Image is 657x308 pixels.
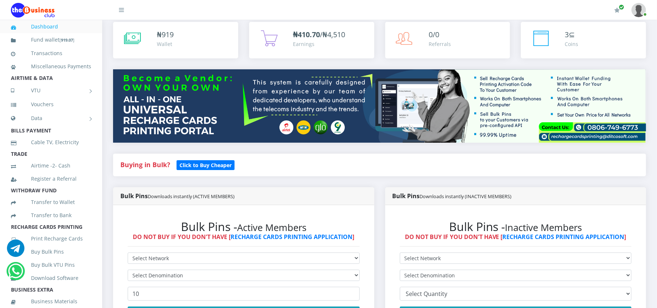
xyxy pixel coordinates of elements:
[385,22,510,58] a: 0/0 Referrals
[619,4,624,10] span: Renew/Upgrade Subscription
[8,268,23,280] a: Chat for support
[503,233,625,241] a: RECHARGE CARDS PRINTING APPLICATION
[631,3,646,17] img: User
[59,37,74,43] small: [ ]
[11,45,91,62] a: Transactions
[11,18,91,35] a: Dashboard
[157,29,174,40] div: ₦
[565,40,578,48] div: Coins
[293,30,345,39] span: /₦4,510
[157,40,174,48] div: Wallet
[11,230,91,247] a: Print Recharge Cards
[177,160,235,169] a: Click to Buy Cheaper
[120,192,235,200] strong: Bulk Pins
[11,243,91,260] a: Buy Bulk Pins
[11,207,91,224] a: Transfer to Bank
[293,30,320,39] b: ₦410.70
[11,3,55,18] img: Logo
[162,30,174,39] span: 919
[113,69,646,142] img: multitenant_rcp.png
[120,160,170,169] strong: Buying in Bulk?
[400,220,632,234] h2: Bulk Pins -
[405,233,626,241] strong: DO NOT BUY IF YOU DON'T HAVE [ ]
[61,37,73,43] b: 919.07
[565,30,569,39] span: 3
[128,287,360,301] input: Enter Quantity
[11,96,91,113] a: Vouchers
[249,22,374,58] a: ₦410.70/₦4,510 Earnings
[113,22,238,58] a: ₦919 Wallet
[11,58,91,75] a: Miscellaneous Payments
[237,221,306,234] small: Active Members
[7,245,24,257] a: Chat for support
[11,170,91,187] a: Register a Referral
[293,40,345,48] div: Earnings
[614,7,620,13] i: Renew/Upgrade Subscription
[133,233,354,241] strong: DO NOT BUY IF YOU DON'T HAVE [ ]
[11,81,91,100] a: VTU
[420,193,512,200] small: Downloads instantly (INACTIVE MEMBERS)
[11,194,91,211] a: Transfer to Wallet
[11,31,91,49] a: Fund wallet[919.07]
[11,257,91,273] a: Buy Bulk VTU Pins
[148,193,235,200] small: Downloads instantly (ACTIVE MEMBERS)
[11,134,91,151] a: Cable TV, Electricity
[505,221,582,234] small: Inactive Members
[11,109,91,127] a: Data
[393,192,512,200] strong: Bulk Pins
[429,30,440,39] span: 0/0
[565,29,578,40] div: ⊆
[231,233,352,241] a: RECHARGE CARDS PRINTING APPLICATION
[11,157,91,174] a: Airtime -2- Cash
[128,220,360,234] h2: Bulk Pins -
[11,270,91,286] a: Download Software
[179,162,232,169] b: Click to Buy Cheaper
[429,40,451,48] div: Referrals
